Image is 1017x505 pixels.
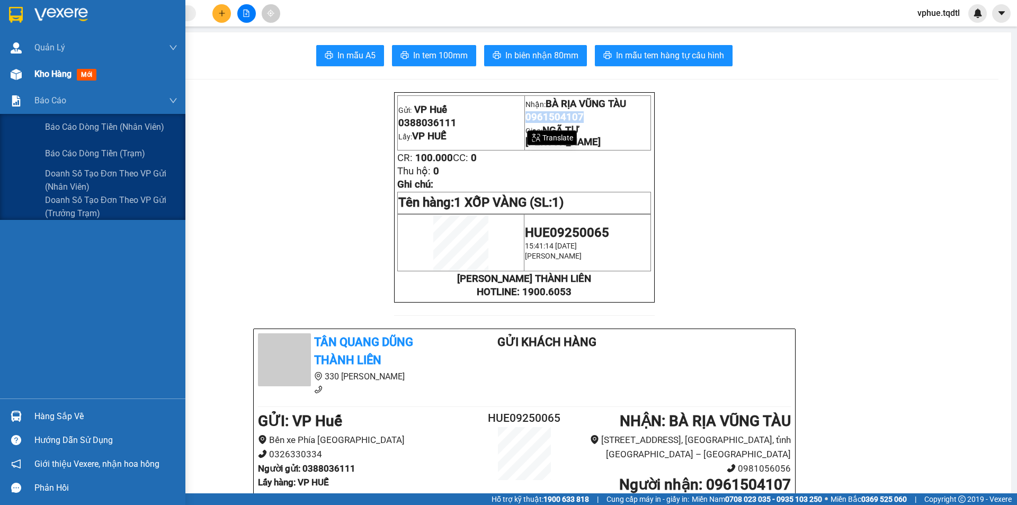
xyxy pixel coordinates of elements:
span: In mẫu A5 [337,49,376,62]
strong: 0369 525 060 [861,495,907,503]
span: | [597,493,599,505]
span: vphue.tqdtl [909,6,968,20]
img: logo-vxr [9,7,23,23]
span: phone [258,449,267,458]
span: BÀ RỊA VŨNG TÀU [546,98,626,110]
div: Hướng dẫn sử dụng [34,432,177,448]
img: solution-icon [11,95,22,107]
span: environment [314,372,323,380]
li: 0326330334 [258,447,480,462]
strong: [PERSON_NAME] THÀNH LIÊN [457,273,591,285]
span: CC: [453,152,468,164]
span: question-circle [11,435,21,445]
div: Hàng sắp về [34,409,177,424]
img: warehouse-icon [11,42,22,54]
span: down [169,43,177,52]
span: printer [493,51,501,61]
img: warehouse-icon [11,411,22,422]
li: Bến xe Phía [GEOGRAPHIC_DATA] [258,433,480,447]
span: Doanh số tạo đơn theo VP gửi (nhân viên) [45,167,177,193]
span: environment [258,435,267,444]
span: 0961504107 [79,31,138,42]
button: printerIn mẫu tem hàng tự cấu hình [595,45,733,66]
span: Giao: [525,127,601,147]
button: file-add [237,4,256,23]
span: Thu hộ: [397,165,431,177]
span: VP HUẾ [20,44,55,56]
li: 330 [PERSON_NAME] [258,370,455,383]
button: printerIn mẫu A5 [316,45,384,66]
span: Miền Bắc [831,493,907,505]
span: 100.000 [21,72,59,83]
span: copyright [958,495,966,503]
span: message [11,483,21,493]
span: Lấy: [4,45,55,55]
h2: HUE09250065 [480,410,569,427]
b: Người gửi : 0388036111 [258,463,355,474]
strong: HOTLINE: 1900.6053 [477,286,572,298]
span: caret-down [997,8,1006,18]
span: NGÃ TƯ [PERSON_NAME] [525,125,601,148]
span: CR: [397,152,413,164]
strong: 0708 023 035 - 0935 103 250 [725,495,822,503]
span: 1 XỐP VÀNG (SL: [454,195,564,210]
span: 0 [77,72,83,83]
img: icon-new-feature [973,8,983,18]
span: aim [267,10,274,17]
span: printer [603,51,612,61]
b: NHẬN : BÀ RỊA VŨNG TÀU [620,412,791,430]
span: mới [77,69,96,81]
b: GỬI : VP Huế [258,412,342,430]
span: ⚪️ [825,497,828,501]
span: file-add [243,10,250,17]
span: In tem 100mm [413,49,468,62]
p: Nhận: [525,98,650,110]
span: Ghi chú: [397,179,433,190]
button: printerIn biên nhận 80mm [484,45,587,66]
b: Lấy hàng : VP HUẾ [258,477,329,488]
span: HUE09250065 [525,225,609,240]
span: In biên nhận 80mm [505,49,578,62]
div: Phản hồi [34,480,177,496]
span: CR: [3,72,19,83]
span: notification [11,459,21,469]
span: 0388036111 [398,117,457,129]
span: environment [590,435,599,444]
span: VP Huế [22,17,55,29]
span: [PERSON_NAME] [525,252,582,260]
span: plus [218,10,226,17]
span: 0961504107 [525,111,584,123]
span: Cung cấp máy in - giấy in: [606,493,689,505]
span: printer [400,51,409,61]
span: Doanh số tạo đơn theo VP gửi (trưởng trạm) [45,193,177,220]
span: Quản Lý [34,41,65,54]
span: Lấy: [398,132,447,141]
span: Tên hàng: [398,195,564,210]
span: 100.000 [415,152,453,164]
button: plus [212,4,231,23]
button: printerIn tem 100mm [392,45,476,66]
span: printer [325,51,333,61]
li: 0981056056 [569,462,791,476]
span: Báo cáo [34,94,66,107]
span: 0 [433,165,439,177]
span: 1) [552,195,564,210]
span: In mẫu tem hàng tự cấu hình [616,49,724,62]
span: BÀ RỊA VŨNG TÀU [79,6,133,29]
span: VP Huế [414,104,447,116]
p: Gửi: [398,104,523,116]
p: Nhận: [79,6,155,29]
span: 0388036111 [4,31,63,42]
span: 15:41:14 [DATE] [525,242,577,250]
p: Gửi: [4,17,78,29]
li: [STREET_ADDRESS], [GEOGRAPHIC_DATA], tỉnh [GEOGRAPHIC_DATA] – [GEOGRAPHIC_DATA] [569,433,791,461]
span: Giới thiệu Vexere, nhận hoa hồng [34,457,159,471]
img: warehouse-icon [11,69,22,80]
span: Kho hàng [34,69,72,79]
span: | [915,493,916,505]
b: Tân Quang Dũng Thành Liên [314,335,413,367]
b: Gửi khách hàng [497,335,596,349]
span: Báo cáo dòng tiền (nhân viên) [45,120,164,134]
span: CC: [59,72,74,83]
span: NGÃ TƯ [PERSON_NAME] [79,44,155,67]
